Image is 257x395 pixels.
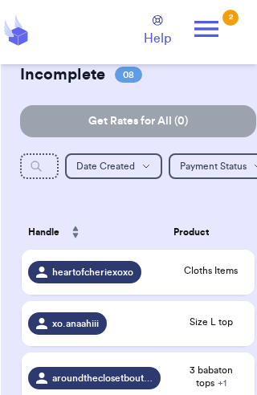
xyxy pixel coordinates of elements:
button: Get Rates for All (0) [20,105,256,137]
th: Product [167,211,255,253]
button: Date Created [65,153,162,179]
span: xo.anaahiii [52,317,99,330]
span: 3 babaton tops [173,364,248,389]
span: Cloths Items [173,264,248,277]
span: heartofcheriexoxo [52,266,133,279]
a: Help [144,15,171,48]
span: Handle [28,225,59,239]
span: Help [144,29,171,48]
h2: Incomplete [20,63,105,86]
span: Date Created [76,161,135,171]
span: aroundtheclosetboutique [52,372,153,385]
button: Sort ascending [63,216,88,248]
span: 08 [115,67,142,83]
span: Size L top [173,316,248,328]
span: Payment Status [180,161,247,171]
span: + 1 [218,378,226,388]
input: Search [20,153,59,179]
div: 2 [222,10,239,26]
